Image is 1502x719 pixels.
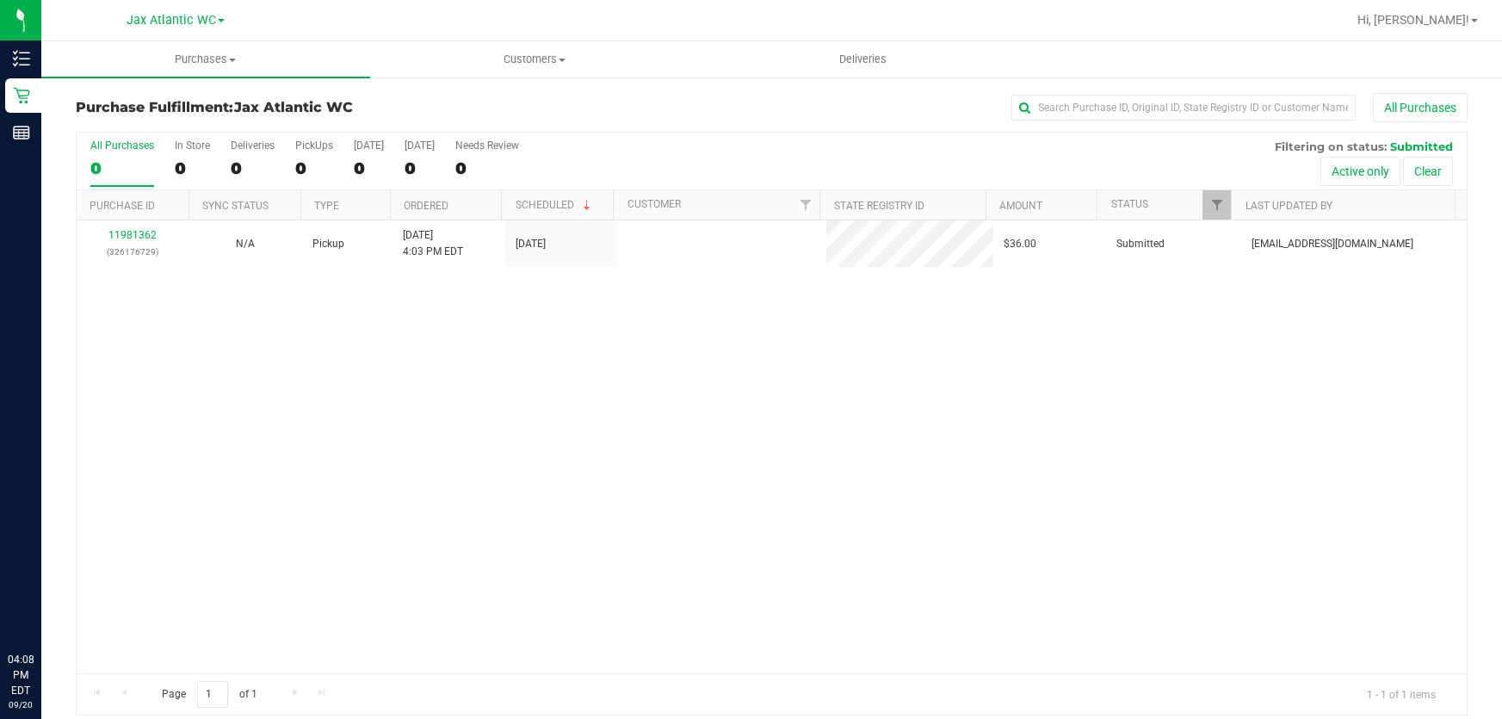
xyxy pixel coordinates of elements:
[516,236,546,252] span: [DATE]
[8,698,34,711] p: 09/20
[231,139,275,152] div: Deliveries
[13,50,30,67] inline-svg: Inventory
[405,139,435,152] div: [DATE]
[455,139,519,152] div: Needs Review
[312,236,344,252] span: Pickup
[1373,93,1468,122] button: All Purchases
[202,200,269,212] a: Sync Status
[127,13,216,28] span: Jax Atlantic WC
[295,139,333,152] div: PickUps
[8,652,34,698] p: 04:08 PM EDT
[404,200,448,212] a: Ordered
[1390,139,1453,153] span: Submitted
[1202,190,1231,220] a: Filter
[999,200,1042,212] a: Amount
[108,229,157,241] a: 11981362
[175,139,210,152] div: In Store
[455,158,519,178] div: 0
[516,199,594,211] a: Scheduled
[1004,236,1036,252] span: $36.00
[371,52,698,67] span: Customers
[314,200,339,212] a: Type
[295,158,333,178] div: 0
[90,139,154,152] div: All Purchases
[17,581,69,633] iframe: Resource center
[175,158,210,178] div: 0
[834,200,924,212] a: State Registry ID
[627,198,681,210] a: Customer
[13,124,30,141] inline-svg: Reports
[13,87,30,104] inline-svg: Retail
[1116,236,1165,252] span: Submitted
[354,139,384,152] div: [DATE]
[76,100,540,115] h3: Purchase Fulfillment:
[147,681,271,708] span: Page of 1
[197,681,228,708] input: 1
[41,52,370,67] span: Purchases
[236,236,255,252] button: N/A
[1320,157,1400,186] button: Active only
[1353,681,1449,707] span: 1 - 1 of 1 items
[1111,198,1148,210] a: Status
[370,41,699,77] a: Customers
[1245,200,1332,212] a: Last Updated By
[1275,139,1387,153] span: Filtering on status:
[405,158,435,178] div: 0
[403,227,463,260] span: [DATE] 4:03 PM EDT
[236,238,255,250] span: Not Applicable
[791,190,819,220] a: Filter
[354,158,384,178] div: 0
[1252,236,1413,252] span: [EMAIL_ADDRESS][DOMAIN_NAME]
[1011,95,1356,121] input: Search Purchase ID, Original ID, State Registry ID or Customer Name...
[699,41,1028,77] a: Deliveries
[234,99,353,115] span: Jax Atlantic WC
[90,158,154,178] div: 0
[1357,13,1469,27] span: Hi, [PERSON_NAME]!
[231,158,275,178] div: 0
[90,200,155,212] a: Purchase ID
[41,41,370,77] a: Purchases
[1403,157,1453,186] button: Clear
[816,52,910,67] span: Deliveries
[87,244,179,260] p: (326176729)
